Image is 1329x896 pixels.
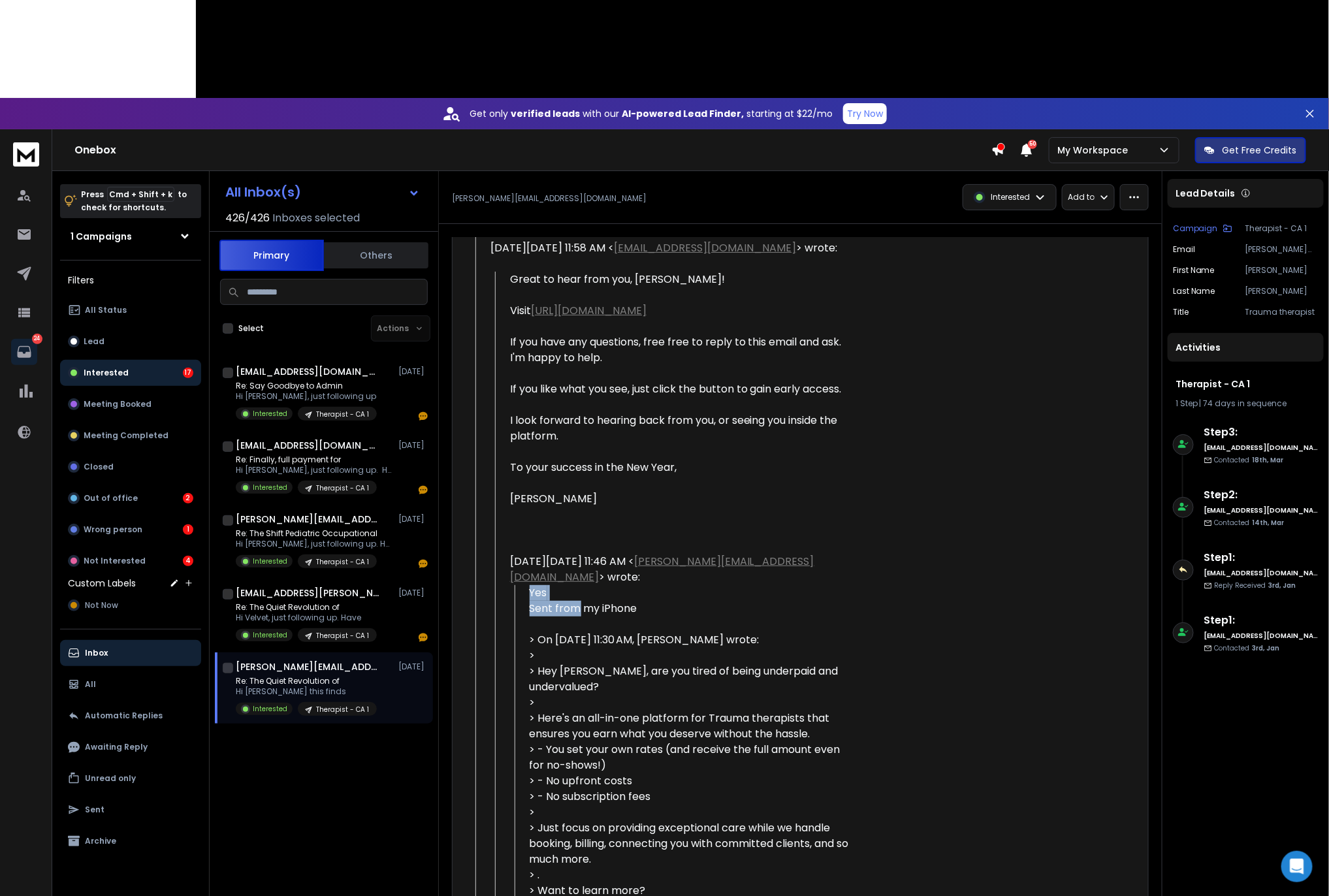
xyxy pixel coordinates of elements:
[1215,518,1285,528] p: Contacted
[1245,265,1319,276] p: [PERSON_NAME]
[84,493,138,504] p: Out of office
[1173,286,1215,296] p: Last Name
[236,602,377,613] p: Re: The Quiet Revolution of
[1204,398,1287,409] span: 74 days in sequence
[68,577,136,590] h3: Custom Labels
[236,528,392,539] p: Re: The Shift Pediatric Occupational
[510,554,814,584] a: [PERSON_NAME][EMAIL_ADDRESS][DOMAIN_NAME]
[84,399,152,409] p: Meeting Booked
[398,366,428,377] p: [DATE]
[316,631,369,641] p: Therapist - CA 1
[1173,223,1232,234] button: Campaign
[452,193,647,204] p: [PERSON_NAME][EMAIL_ADDRESS][DOMAIN_NAME]
[253,704,287,714] p: Interested
[71,230,132,243] h1: 1 Campaigns
[13,142,39,167] img: logo
[1245,307,1319,317] p: Trauma therapist
[183,524,193,535] div: 1
[1215,643,1280,653] p: Contacted
[1245,244,1319,255] p: [PERSON_NAME][EMAIL_ADDRESS][DOMAIN_NAME]
[1204,505,1319,515] h6: [EMAIL_ADDRESS][DOMAIN_NAME]
[316,557,369,567] p: Therapist - CA 1
[1204,424,1319,440] h6: Step 3 :
[60,454,201,480] button: Closed
[1245,286,1319,296] p: [PERSON_NAME]
[60,223,201,249] button: 1 Campaigns
[85,305,127,315] p: All Status
[1269,581,1296,590] span: 3rd, Jan
[1204,631,1319,641] h6: [EMAIL_ADDRESS][DOMAIN_NAME]
[74,142,991,158] h1: Onebox
[622,107,744,120] strong: AI-powered Lead Finder,
[511,107,580,120] strong: verified leads
[84,336,104,347] p: Lead
[253,483,287,492] p: Interested
[60,671,201,697] button: All
[236,465,392,475] p: Hi [PERSON_NAME], just following up. Have
[60,797,201,823] button: Sent
[60,828,201,854] button: Archive
[84,430,168,441] p: Meeting Completed
[236,586,379,600] h1: [EMAIL_ADDRESS][PERSON_NAME][DOMAIN_NAME]
[1253,518,1285,528] span: 14th, Mar
[236,391,377,402] p: Hi [PERSON_NAME], just following up
[1173,244,1195,255] p: Email
[84,556,146,566] p: Not Interested
[236,660,379,673] h1: [PERSON_NAME][EMAIL_ADDRESS][DOMAIN_NAME]
[81,188,187,214] p: Press to check for shortcuts.
[84,524,142,535] p: Wrong person
[1028,140,1037,149] span: 50
[60,517,201,543] button: Wrong person1
[253,409,287,419] p: Interested
[107,187,174,202] span: Cmd + Shift + k
[60,485,201,511] button: Out of office2
[847,107,883,120] p: Try Now
[85,773,136,784] p: Unread only
[1245,223,1319,234] p: Therapist - CA 1
[60,734,201,760] button: Awaiting Reply
[60,271,201,289] h3: Filters
[236,513,379,526] h1: [PERSON_NAME][EMAIL_ADDRESS][DOMAIN_NAME]
[1068,192,1095,202] p: Add to
[85,600,118,611] span: Not Now
[316,483,369,493] p: Therapist - CA 1
[236,613,377,623] p: Hi Velvet, just following up. Have
[60,391,201,417] button: Meeting Booked
[1204,443,1319,453] h6: [EMAIL_ADDRESS][DOMAIN_NAME]
[85,836,116,846] p: Archive
[85,679,96,690] p: All
[1176,377,1316,391] h1: Therapist - CA 1
[1281,851,1313,882] div: Open Intercom Messenger
[1204,613,1319,628] h6: Step 1 :
[1057,144,1133,157] p: My Workspace
[1173,307,1189,317] p: Title
[1195,137,1306,163] button: Get Free Credits
[398,662,428,672] p: [DATE]
[32,334,42,344] p: 24
[215,179,430,205] button: All Inbox(s)
[531,303,647,318] a: [URL][DOMAIN_NAME]
[316,409,369,419] p: Therapist - CA 1
[1215,455,1284,465] p: Contacted
[1253,643,1280,653] span: 3rd, Jan
[324,241,428,270] button: Others
[60,297,201,323] button: All Status
[60,703,201,729] button: Automatic Replies
[843,103,887,124] button: Try Now
[1176,398,1316,409] div: |
[1204,550,1319,566] h6: Step 1 :
[1204,487,1319,503] h6: Step 2 :
[60,328,201,355] button: Lead
[183,493,193,504] div: 2
[1204,568,1319,578] h6: [EMAIL_ADDRESS][DOMAIN_NAME]
[470,107,833,120] p: Get only with our starting at $22/mo
[60,360,201,386] button: Interested17
[60,640,201,666] button: Inbox
[236,676,377,686] p: Re: The Quiet Revolution of
[272,210,360,226] h3: Inboxes selected
[398,514,428,524] p: [DATE]
[60,548,201,574] button: Not Interested4
[991,192,1030,202] p: Interested
[253,556,287,566] p: Interested
[85,648,108,658] p: Inbox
